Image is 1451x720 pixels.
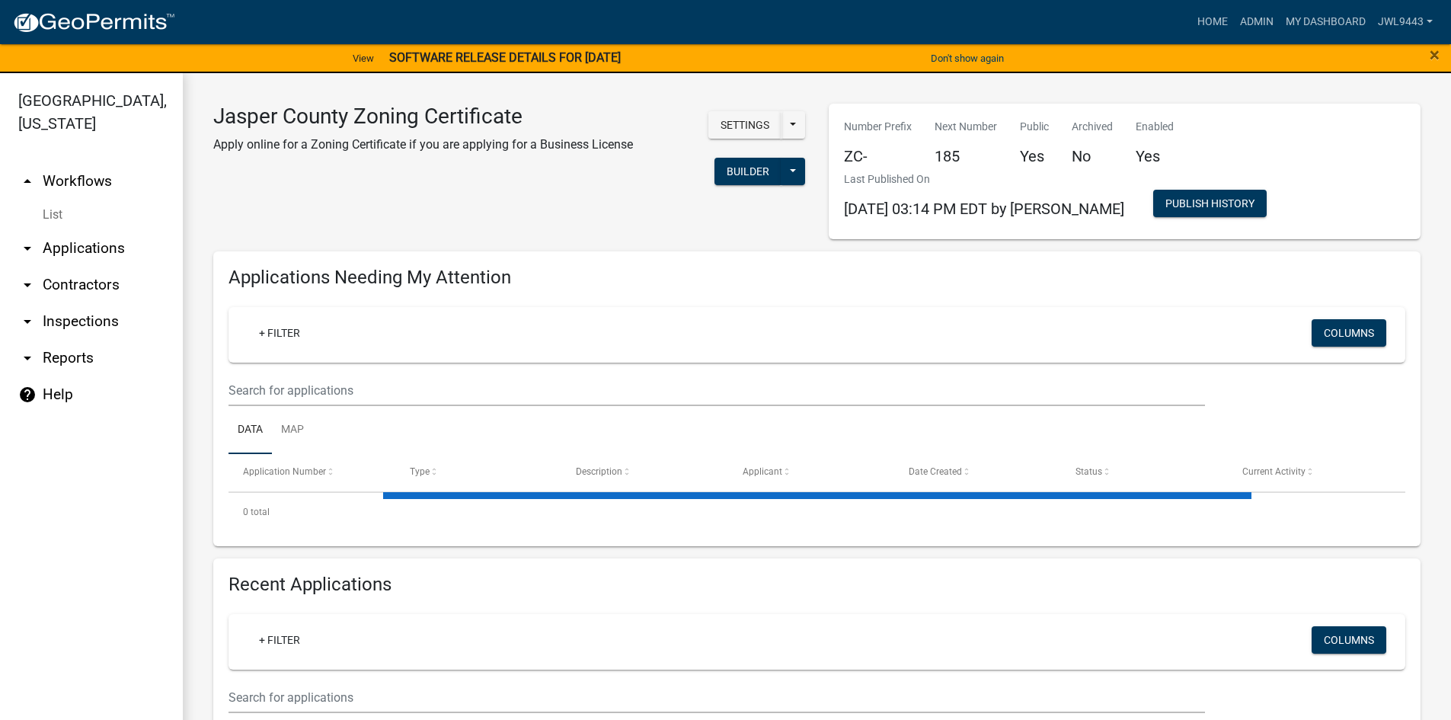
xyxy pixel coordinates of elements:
[229,406,272,455] a: Data
[576,466,622,477] span: Description
[708,111,781,139] button: Settings
[925,46,1010,71] button: Don't show again
[1020,147,1049,165] h5: Yes
[728,454,895,491] datatable-header-cell: Applicant
[247,626,312,654] a: + Filter
[935,119,997,135] p: Next Number
[247,319,312,347] a: + Filter
[1372,8,1439,37] a: JWL9443
[213,104,633,130] h3: Jasper County Zoning Certificate
[1234,8,1280,37] a: Admin
[395,454,562,491] datatable-header-cell: Type
[1061,454,1228,491] datatable-header-cell: Status
[229,375,1205,406] input: Search for applications
[229,493,1405,531] div: 0 total
[1136,147,1174,165] h5: Yes
[844,171,1124,187] p: Last Published On
[243,466,326,477] span: Application Number
[844,200,1124,218] span: [DATE] 03:14 PM EDT by [PERSON_NAME]
[1072,119,1113,135] p: Archived
[18,386,37,404] i: help
[1430,46,1440,64] button: Close
[1153,198,1267,210] wm-modal-confirm: Workflow Publish History
[213,136,633,154] p: Apply online for a Zoning Certificate if you are applying for a Business License
[347,46,380,71] a: View
[1280,8,1372,37] a: My Dashboard
[714,158,781,185] button: Builder
[1136,119,1174,135] p: Enabled
[1227,454,1394,491] datatable-header-cell: Current Activity
[1312,319,1386,347] button: Columns
[229,682,1205,713] input: Search for applications
[909,466,962,477] span: Date Created
[389,50,621,65] strong: SOFTWARE RELEASE DETAILS FOR [DATE]
[18,276,37,294] i: arrow_drop_down
[561,454,728,491] datatable-header-cell: Description
[1312,626,1386,654] button: Columns
[743,466,782,477] span: Applicant
[844,147,912,165] h5: ZC-
[1242,466,1306,477] span: Current Activity
[1075,466,1102,477] span: Status
[18,239,37,258] i: arrow_drop_down
[229,574,1405,596] h4: Recent Applications
[1020,119,1049,135] p: Public
[1153,190,1267,217] button: Publish History
[18,312,37,331] i: arrow_drop_down
[410,466,430,477] span: Type
[1191,8,1234,37] a: Home
[18,349,37,367] i: arrow_drop_down
[18,172,37,190] i: arrow_drop_up
[229,454,395,491] datatable-header-cell: Application Number
[1430,44,1440,66] span: ×
[935,147,997,165] h5: 185
[272,406,313,455] a: Map
[894,454,1061,491] datatable-header-cell: Date Created
[229,267,1405,289] h4: Applications Needing My Attention
[1072,147,1113,165] h5: No
[844,119,912,135] p: Number Prefix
